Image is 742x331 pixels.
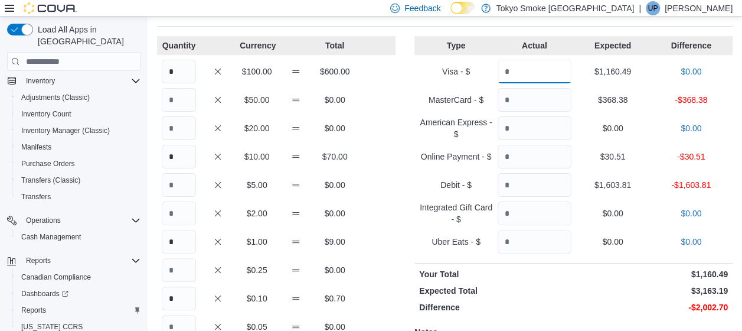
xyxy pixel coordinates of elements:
span: Canadian Compliance [21,272,91,282]
p: $0.00 [576,122,650,134]
p: American Express - $ [419,116,493,140]
p: Online Payment - $ [419,151,493,163]
p: $0.10 [240,293,274,304]
span: Load All Apps in [GEOGRAPHIC_DATA] [33,24,140,47]
p: MasterCard - $ [419,94,493,106]
span: UP [648,1,658,15]
span: Transfers [17,190,140,204]
p: $600.00 [318,66,352,77]
span: Adjustments (Classic) [21,93,90,102]
span: Manifests [17,140,140,154]
a: Dashboards [12,285,145,302]
p: $0.00 [318,122,352,134]
button: Inventory Manager (Classic) [12,122,145,139]
button: Operations [21,213,66,228]
input: Quantity [498,116,571,140]
p: $0.00 [318,264,352,276]
a: Dashboards [17,287,73,301]
button: Transfers (Classic) [12,172,145,189]
p: $100.00 [240,66,274,77]
button: Transfers [12,189,145,205]
input: Quantity [498,60,571,83]
p: Expected [576,40,650,51]
span: Operations [26,216,61,225]
a: Canadian Compliance [17,270,96,284]
span: Reports [26,256,51,265]
span: Inventory Count [21,109,71,119]
img: Cova [24,2,77,14]
span: Transfers [21,192,51,202]
span: Purchase Orders [17,157,140,171]
button: Inventory [21,74,60,88]
button: Inventory [2,73,145,89]
p: $0.00 [654,207,728,219]
p: Difference [419,301,571,313]
span: Inventory [21,74,140,88]
p: -$1,603.81 [654,179,728,191]
input: Quantity [162,116,196,140]
p: $70.00 [318,151,352,163]
button: Inventory Count [12,106,145,122]
input: Quantity [162,60,196,83]
p: $0.25 [240,264,274,276]
span: Cash Management [21,232,81,242]
p: $1,603.81 [576,179,650,191]
p: Actual [498,40,571,51]
p: $0.70 [318,293,352,304]
input: Dark Mode [450,2,475,14]
div: Unike Patel [646,1,660,15]
p: $20.00 [240,122,274,134]
button: Manifests [12,139,145,155]
a: Manifests [17,140,56,154]
p: $50.00 [240,94,274,106]
span: Canadian Compliance [17,270,140,284]
span: Reports [21,254,140,268]
p: $5.00 [240,179,274,191]
span: Manifests [21,142,51,152]
p: $1.00 [240,236,274,248]
span: Dashboards [21,289,68,298]
input: Quantity [162,202,196,225]
p: Type [419,40,493,51]
p: $0.00 [654,122,728,134]
span: Transfers (Classic) [21,176,80,185]
input: Quantity [498,202,571,225]
p: $1,160.49 [576,268,728,280]
span: Dark Mode [450,14,451,15]
span: Purchase Orders [21,159,75,168]
span: Operations [21,213,140,228]
button: Reports [2,252,145,269]
a: Reports [17,303,51,317]
p: | [639,1,641,15]
p: $1,160.49 [576,66,650,77]
p: $3,163.19 [576,285,728,297]
p: $368.38 [576,94,650,106]
span: Feedback [404,2,440,14]
p: Total [318,40,352,51]
p: -$368.38 [654,94,728,106]
a: Cash Management [17,230,86,244]
p: $0.00 [654,66,728,77]
a: Transfers (Classic) [17,173,85,187]
button: Adjustments (Classic) [12,89,145,106]
p: Currency [240,40,274,51]
button: Purchase Orders [12,155,145,172]
input: Quantity [498,230,571,254]
p: [PERSON_NAME] [665,1,733,15]
p: Debit - $ [419,179,493,191]
span: Transfers (Classic) [17,173,140,187]
input: Quantity [498,173,571,197]
p: Tokyo Smoke [GEOGRAPHIC_DATA] [496,1,635,15]
span: Reports [17,303,140,317]
p: Integrated Gift Card - $ [419,202,493,225]
a: Purchase Orders [17,157,80,171]
p: Quantity [162,40,196,51]
button: Reports [12,302,145,319]
p: $0.00 [318,207,352,219]
a: Inventory Manager (Classic) [17,124,115,138]
button: Reports [21,254,55,268]
span: Adjustments (Classic) [17,90,140,105]
span: Cash Management [17,230,140,244]
p: -$2,002.70 [576,301,728,313]
button: Cash Management [12,229,145,245]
